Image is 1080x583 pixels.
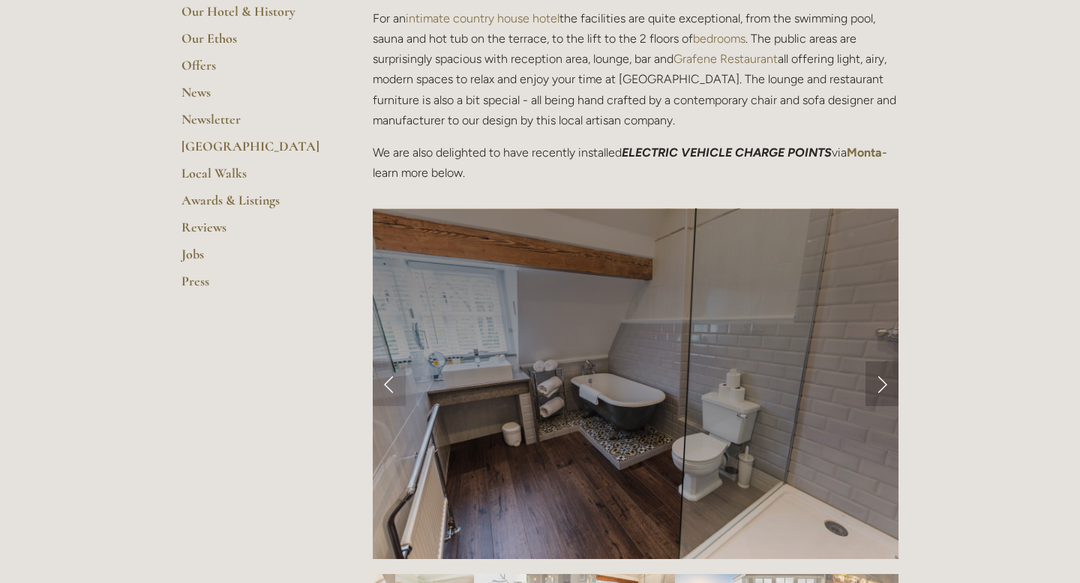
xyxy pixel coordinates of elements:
a: Grafene Restaurant [673,52,778,66]
a: Previous Slide [373,361,406,406]
a: Awards & Listings [181,192,325,219]
a: Reviews [181,219,325,246]
p: We are also delighted to have recently installed via - learn more below. [373,142,898,183]
a: bedrooms [693,31,745,46]
a: Offers [181,57,325,84]
a: Local Walks [181,165,325,192]
a: Jobs [181,246,325,273]
a: intimate country house hotel [406,11,559,25]
a: Our Ethos [181,30,325,57]
a: [GEOGRAPHIC_DATA] [181,138,325,165]
a: Newsletter [181,111,325,138]
a: Next Slide [865,361,898,406]
a: Press [181,273,325,300]
em: ELECTRIC VEHICLE CHARGE POINTS [622,145,832,160]
a: Our Hotel & History [181,3,325,30]
p: For an the facilities are quite exceptional, from the swimming pool, sauna and hot tub on the ter... [373,8,898,130]
a: Monta [847,145,882,160]
a: News [181,84,325,111]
